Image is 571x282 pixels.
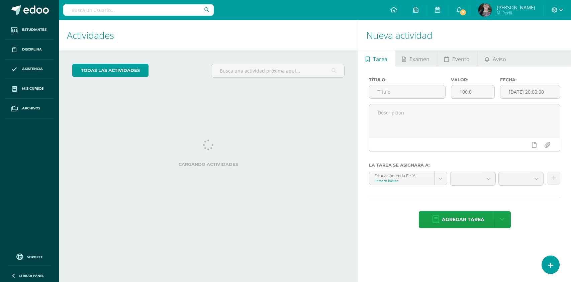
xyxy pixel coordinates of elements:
a: Soporte [8,252,51,261]
a: Aviso [477,51,513,67]
span: Aviso [493,51,506,67]
input: Busca un usuario... [63,4,214,16]
a: Asistencia [5,60,54,79]
span: [PERSON_NAME] [497,4,535,11]
label: Título: [369,77,446,82]
span: 7 [459,9,467,16]
input: Puntos máximos [451,85,494,98]
span: Asistencia [22,66,43,72]
span: Mi Perfil [497,10,535,16]
img: b5ba50f65ad5dabcfd4408fb91298ba6.png [478,3,492,17]
h1: Nueva actividad [366,20,563,51]
span: Mis cursos [22,86,43,91]
div: Primero Básico [374,178,429,183]
a: Tarea [358,51,394,67]
a: todas las Actividades [72,64,149,77]
a: Disciplina [5,40,54,60]
a: Evento [437,51,477,67]
h1: Actividades [67,20,350,51]
label: Valor: [451,77,495,82]
a: Archivos [5,99,54,118]
label: La tarea se asignará a: [369,163,560,168]
div: Educación en la Fe 'A' [374,172,429,178]
span: Estudiantes [22,27,46,32]
input: Busca una actividad próxima aquí... [211,64,344,77]
span: Soporte [27,255,43,259]
span: Evento [452,51,470,67]
a: Examen [395,51,437,67]
a: Mis cursos [5,79,54,99]
span: Agregar tarea [442,211,484,228]
a: Educación en la Fe 'A'Primero Básico [369,172,447,185]
span: Tarea [373,51,387,67]
span: Disciplina [22,47,42,52]
input: Título [369,85,445,98]
span: Archivos [22,106,40,111]
label: Cargando actividades [72,162,345,167]
input: Fecha de entrega [500,85,560,98]
label: Fecha: [500,77,560,82]
span: Examen [409,51,430,67]
span: Cerrar panel [19,273,44,278]
a: Estudiantes [5,20,54,40]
